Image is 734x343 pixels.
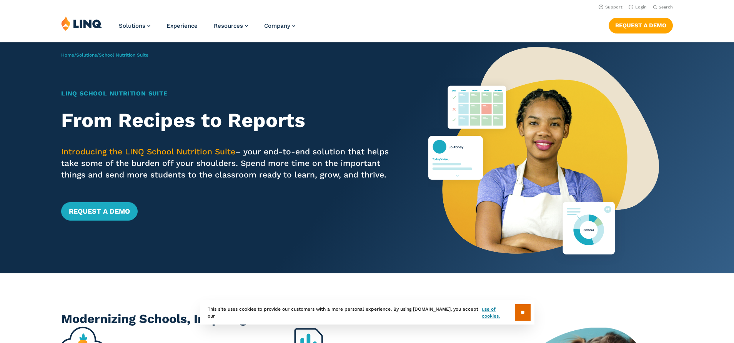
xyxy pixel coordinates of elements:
a: Experience [166,22,198,29]
div: This site uses cookies to provide our customers with a more personal experience. By using [DOMAIN... [200,300,534,325]
a: Solutions [119,22,150,29]
img: LINQ | K‑12 Software [61,16,102,31]
span: / / [61,52,148,58]
a: Resources [214,22,248,29]
a: Solutions [76,52,97,58]
img: Nutrition Suite Launch [428,42,659,273]
h2: Modernizing Schools, Inspiring Success [61,310,673,328]
a: use of cookies. [482,306,514,320]
p: – your end-to-end solution that helps take some of the burden off your shoulders. Spend more time... [61,146,398,181]
nav: Primary Navigation [119,16,295,42]
span: School Nutrition Suite [99,52,148,58]
h1: LINQ School Nutrition Suite [61,89,398,98]
a: Login [629,5,647,10]
button: Open Search Bar [653,4,673,10]
span: Resources [214,22,243,29]
span: Solutions [119,22,145,29]
a: Request a Demo [61,202,138,221]
span: Company [264,22,290,29]
span: Introducing the LINQ School Nutrition Suite [61,147,235,156]
a: Home [61,52,74,58]
a: Support [599,5,622,10]
a: Request a Demo [609,18,673,33]
nav: Button Navigation [609,16,673,33]
span: Search [659,5,673,10]
a: Company [264,22,295,29]
h2: From Recipes to Reports [61,109,398,132]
